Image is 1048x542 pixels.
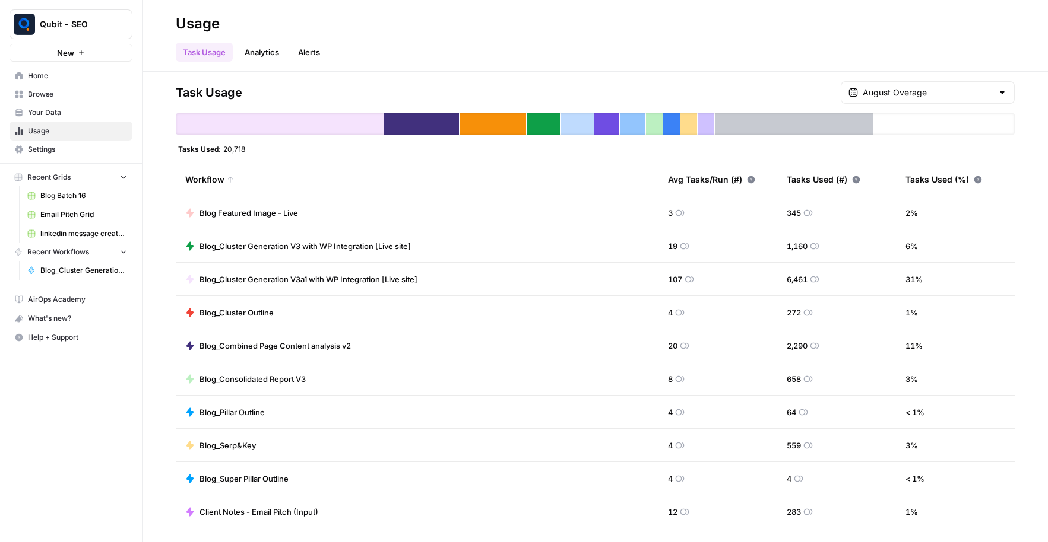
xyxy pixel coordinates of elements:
[185,373,306,385] a: Blog_Consolidated Report V3
[185,506,318,518] a: Client Notes - Email Pitch (Input)
[10,44,132,62] button: New
[28,294,127,305] span: AirOps Academy
[200,406,265,418] span: Blog_Pillar Outline
[185,207,298,219] a: Blog Featured Image - Live
[10,310,132,327] div: What's new?
[668,340,677,352] span: 20
[185,473,289,484] a: Blog_Super Pillar Outline
[185,340,351,352] a: Blog_Combined Page Content analysis v2
[178,144,221,154] span: Tasks Used:
[787,506,801,518] span: 283
[10,309,132,328] button: What's new?
[10,122,132,141] a: Usage
[10,103,132,122] a: Your Data
[200,307,274,318] span: Blog_Cluster Outline
[787,163,860,196] div: Tasks Used (#)
[40,209,127,220] span: Email Pitch Grid
[10,85,132,104] a: Browse
[291,43,327,62] button: Alerts
[10,140,132,159] a: Settings
[10,243,132,261] button: Recent Workflows
[668,307,673,318] span: 4
[10,290,132,309] a: AirOps Academy
[10,9,132,39] button: Workspace: Qubit - SEO
[668,506,677,518] span: 12
[787,240,808,252] span: 1,160
[787,207,801,219] span: 345
[905,340,923,352] span: 11 %
[14,14,35,35] img: Qubit - SEO Logo
[200,240,411,252] span: Blog_Cluster Generation V3 with WP Integration [Live site]
[668,373,673,385] span: 8
[28,71,127,81] span: Home
[57,47,74,59] span: New
[905,273,923,285] span: 31 %
[223,144,245,154] span: 20,718
[905,240,918,252] span: 6 %
[22,186,132,205] a: Blog Batch 16
[185,406,265,418] a: Blog_Pillar Outline
[668,406,673,418] span: 4
[787,273,808,285] span: 6,461
[10,66,132,85] a: Home
[185,439,256,451] a: Blog_Serp&Key
[787,439,801,451] span: 559
[176,14,220,33] div: Usage
[238,43,286,62] a: Analytics
[668,273,682,285] span: 107
[787,373,801,385] span: 658
[905,207,918,219] span: 2 %
[28,332,127,343] span: Help + Support
[200,439,256,451] span: Blog_Serp&Key
[863,87,993,98] input: August Overage
[905,373,918,385] span: 3 %
[185,307,274,318] a: Blog_Cluster Outline
[185,273,417,285] a: Blog_Cluster Generation V3a1 with WP Integration [Live site]
[40,18,112,30] span: Qubit - SEO
[200,473,289,484] span: Blog_Super Pillar Outline
[905,163,982,196] div: Tasks Used (%)
[10,328,132,347] button: Help + Support
[668,240,677,252] span: 19
[40,190,127,201] span: Blog Batch 16
[200,506,318,518] span: Client Notes - Email Pitch (Input)
[40,265,127,276] span: Blog_Cluster Generation V3a1 with WP Integration [Live site]
[200,373,306,385] span: Blog_Consolidated Report V3
[185,240,411,252] a: Blog_Cluster Generation V3 with WP Integration [Live site]
[905,307,918,318] span: 1 %
[668,439,673,451] span: 4
[28,144,127,155] span: Settings
[22,224,132,243] a: linkedin message creator [PERSON_NAME]
[200,207,298,219] span: Blog Featured Image - Live
[668,207,673,219] span: 3
[176,84,242,101] span: Task Usage
[787,473,791,484] span: 4
[22,205,132,224] a: Email Pitch Grid
[40,228,127,239] span: linkedin message creator [PERSON_NAME]
[200,273,417,285] span: Blog_Cluster Generation V3a1 with WP Integration [Live site]
[28,89,127,100] span: Browse
[10,168,132,186] button: Recent Grids
[176,43,233,62] a: Task Usage
[28,107,127,118] span: Your Data
[905,406,924,418] span: < 1 %
[905,506,918,518] span: 1 %
[27,172,71,183] span: Recent Grids
[787,307,801,318] span: 272
[185,163,649,196] div: Workflow
[27,247,89,257] span: Recent Workflows
[787,340,808,352] span: 2,290
[668,163,755,196] div: Avg Tasks/Run (#)
[668,473,673,484] span: 4
[787,406,796,418] span: 64
[200,340,351,352] span: Blog_Combined Page Content analysis v2
[905,439,918,451] span: 3 %
[905,473,924,484] span: < 1 %
[28,126,127,136] span: Usage
[22,261,132,280] a: Blog_Cluster Generation V3a1 with WP Integration [Live site]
